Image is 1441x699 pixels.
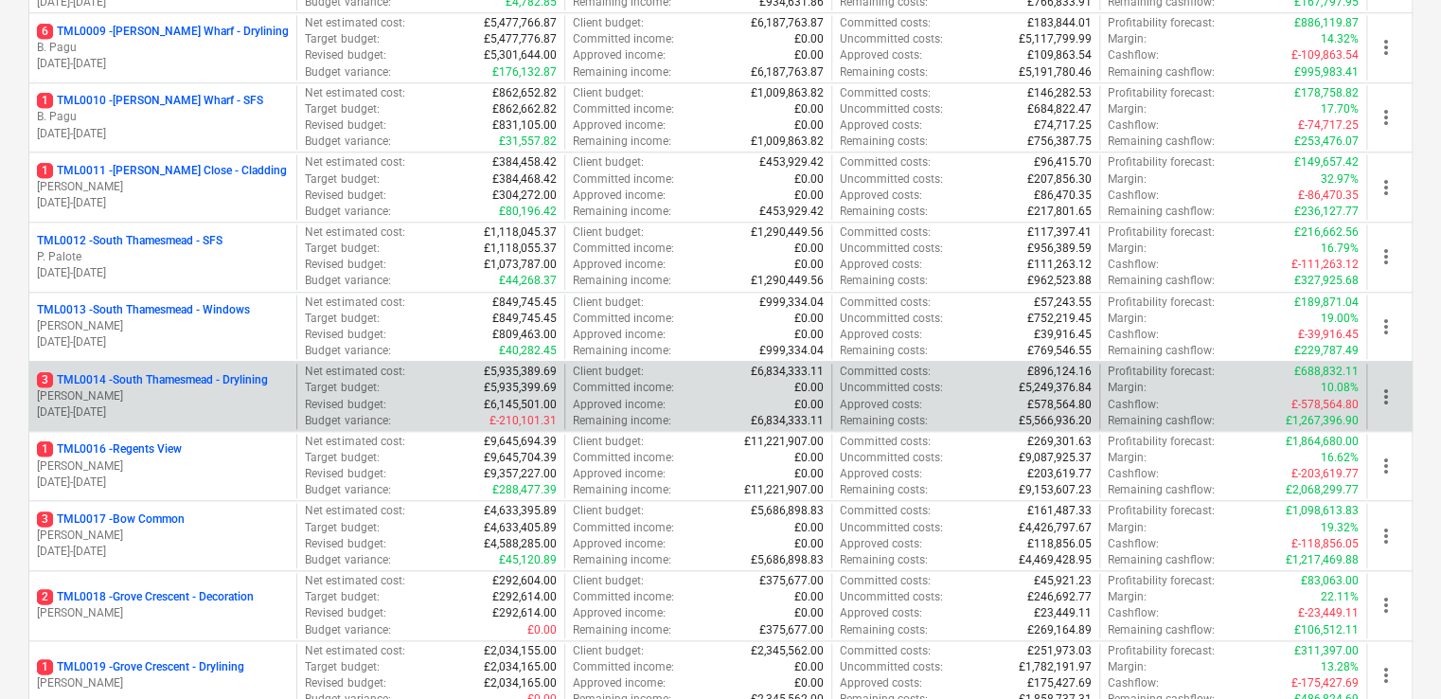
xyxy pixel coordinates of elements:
[37,528,289,544] p: [PERSON_NAME]
[37,93,263,109] p: TML0010 - [PERSON_NAME] Wharf - SFS
[305,295,404,311] p: Net estimated cost :
[573,204,671,220] p: Remaining income :
[1375,594,1397,617] span: more_vert
[37,372,268,388] p: TML0014 - South Thamesmead - Drylining
[37,163,53,178] span: 1
[1027,204,1092,220] p: £217,801.65
[37,334,289,350] p: [DATE] - [DATE]
[1019,482,1092,498] p: £9,153,607.23
[1321,380,1359,396] p: 10.08%
[305,188,385,204] p: Revised budget :
[37,589,289,621] div: 2TML0018 -Grove Crescent - Decoration[PERSON_NAME]
[1294,204,1359,220] p: £236,127.77
[573,64,671,81] p: Remaining income :
[37,24,289,72] div: 6TML0009 -[PERSON_NAME] Wharf - DryliningB. Pagu[DATE]-[DATE]
[37,511,289,560] div: 3TML0017 -Bow Common[PERSON_NAME][DATE]-[DATE]
[759,343,824,359] p: £999,334.04
[1346,608,1441,699] iframe: Chat Widget
[305,101,379,117] p: Target budget :
[1108,364,1215,380] p: Profitability forecast :
[484,466,557,482] p: £9,357,227.00
[305,450,379,466] p: Target budget :
[840,273,928,289] p: Remaining costs :
[305,311,379,327] p: Target budget :
[1294,134,1359,150] p: £253,476.07
[37,126,289,142] p: [DATE] - [DATE]
[1108,154,1215,170] p: Profitability forecast :
[305,154,404,170] p: Net estimated cost :
[840,134,928,150] p: Remaining costs :
[751,15,824,31] p: £6,187,763.87
[37,24,289,40] p: TML0009 - [PERSON_NAME] Wharf - Drylining
[305,482,390,498] p: Budget variance :
[751,85,824,101] p: £1,009,863.82
[1027,273,1092,289] p: £962,523.88
[492,101,557,117] p: £862,662.82
[573,397,666,413] p: Approved income :
[492,154,557,170] p: £384,458.42
[840,154,931,170] p: Committed costs :
[751,134,824,150] p: £1,009,863.82
[1375,455,1397,477] span: more_vert
[489,413,557,429] p: £-210,101.31
[573,171,674,188] p: Committed income :
[1321,171,1359,188] p: 32.97%
[1108,257,1159,273] p: Cashflow :
[1286,434,1359,450] p: £1,864,680.00
[484,503,557,519] p: £4,633,395.89
[37,249,289,265] p: P. Palote
[37,589,254,605] p: TML0018 - Grove Crescent - Decoration
[305,134,390,150] p: Budget variance :
[1298,327,1359,343] p: £-39,916.45
[794,450,824,466] p: £0.00
[1108,450,1147,466] p: Margin :
[573,413,671,429] p: Remaining income :
[37,458,289,475] p: [PERSON_NAME]
[1108,224,1215,241] p: Profitability forecast :
[1375,106,1397,129] span: more_vert
[37,302,250,318] p: TML0013 - South Thamesmead - Windows
[492,295,557,311] p: £849,745.45
[1027,47,1092,63] p: £109,863.54
[37,475,289,491] p: [DATE] - [DATE]
[573,188,666,204] p: Approved income :
[37,265,289,281] p: [DATE] - [DATE]
[1298,188,1359,204] p: £-86,470.35
[573,364,644,380] p: Client budget :
[305,257,385,273] p: Revised budget :
[1375,245,1397,268] span: more_vert
[499,134,557,150] p: £31,557.82
[305,364,404,380] p: Net estimated cost :
[37,372,289,421] div: 3TML0014 -South Thamesmead - Drylining[PERSON_NAME][DATE]-[DATE]
[840,364,931,380] p: Committed costs :
[1108,380,1147,396] p: Margin :
[1019,31,1092,47] p: £5,117,799.99
[1321,241,1359,257] p: 16.79%
[1108,397,1159,413] p: Cashflow :
[484,31,557,47] p: £5,477,776.87
[492,85,557,101] p: £862,652.82
[794,31,824,47] p: £0.00
[1027,85,1092,101] p: £146,282.53
[37,24,53,39] span: 6
[1027,257,1092,273] p: £111,263.12
[37,302,289,350] div: TML0013 -South Thamesmead - Windows[PERSON_NAME][DATE]-[DATE]
[305,520,379,536] p: Target budget :
[37,441,53,457] span: 1
[794,327,824,343] p: £0.00
[1108,204,1215,220] p: Remaining cashflow :
[1034,154,1092,170] p: £96,415.70
[840,257,922,273] p: Approved costs :
[1286,503,1359,519] p: £1,098,613.83
[573,311,674,327] p: Committed income :
[37,163,289,211] div: 1TML0011 -[PERSON_NAME] Close - Cladding[PERSON_NAME][DATE]-[DATE]
[37,441,182,457] p: TML0016 - Regents View
[794,397,824,413] p: £0.00
[484,257,557,273] p: £1,073,787.00
[1108,241,1147,257] p: Margin :
[305,15,404,31] p: Net estimated cost :
[1375,36,1397,59] span: more_vert
[305,343,390,359] p: Budget variance :
[1027,343,1092,359] p: £769,546.55
[305,413,390,429] p: Budget variance :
